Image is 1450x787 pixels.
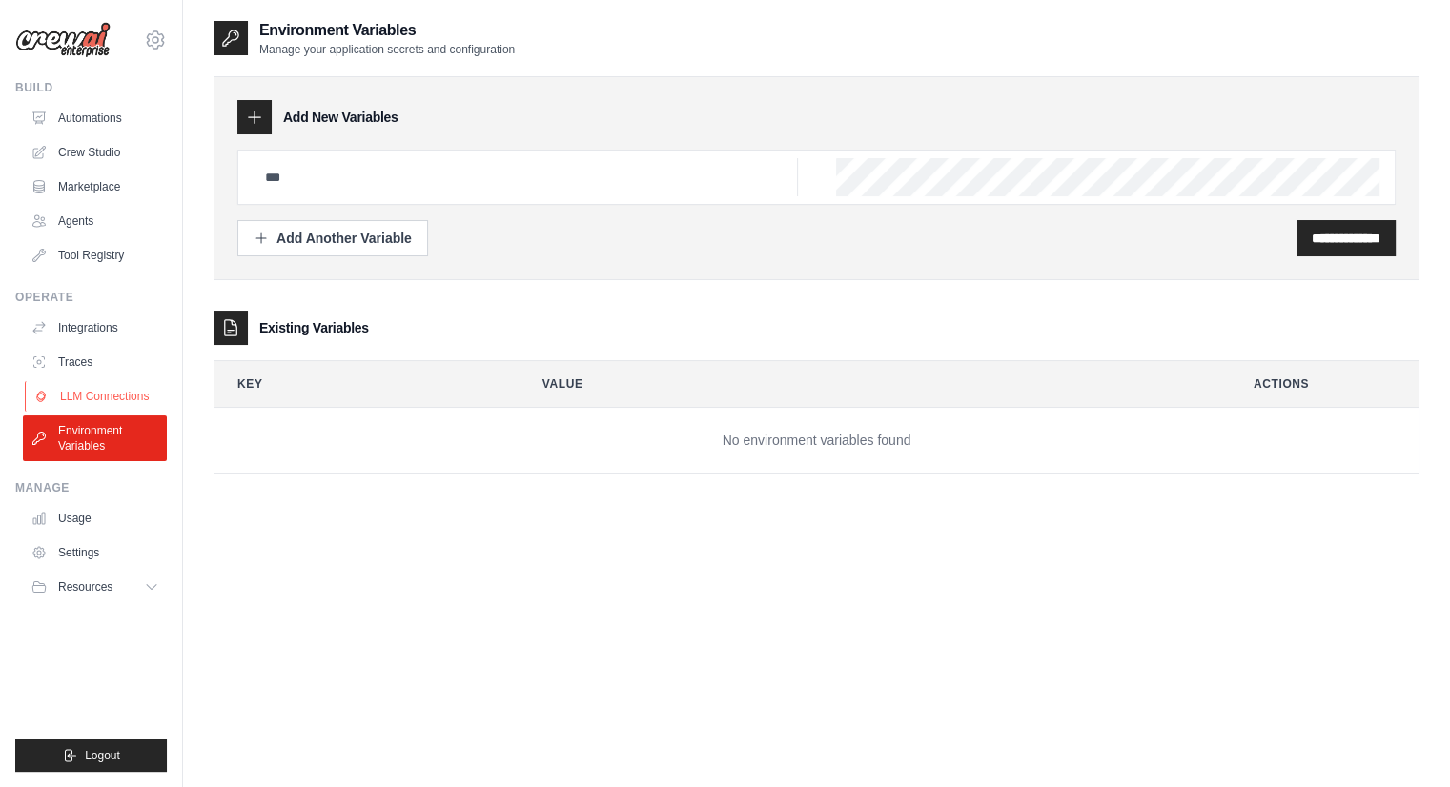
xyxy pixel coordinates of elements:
button: Add Another Variable [237,220,428,256]
th: Value [520,361,1215,407]
h3: Existing Variables [259,318,369,337]
a: LLM Connections [25,381,169,412]
a: Tool Registry [23,240,167,271]
div: Add Another Variable [254,229,412,248]
a: Traces [23,347,167,377]
p: Manage your application secrets and configuration [259,42,515,57]
h2: Environment Variables [259,19,515,42]
a: Agents [23,206,167,236]
td: No environment variables found [214,408,1419,474]
span: Resources [58,579,112,595]
a: Usage [23,503,167,534]
div: Build [15,80,167,95]
a: Integrations [23,313,167,343]
th: Key [214,361,504,407]
a: Automations [23,103,167,133]
a: Environment Variables [23,415,167,461]
div: Operate [15,290,167,305]
button: Logout [15,739,167,772]
img: Logo [15,22,111,58]
a: Marketplace [23,172,167,202]
div: Manage [15,480,167,495]
button: Resources [23,572,167,602]
a: Crew Studio [23,137,167,168]
span: Logout [85,748,120,763]
th: Actions [1231,361,1419,407]
a: Settings [23,537,167,568]
h3: Add New Variables [283,108,398,127]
